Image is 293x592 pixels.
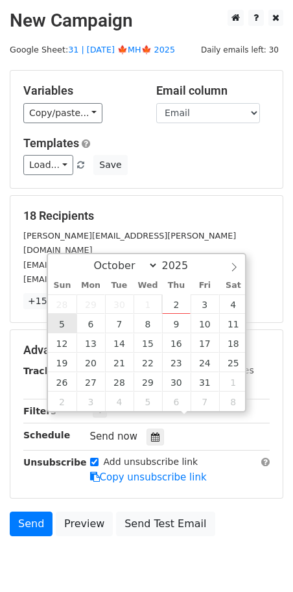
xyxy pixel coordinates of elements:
a: Send [10,512,53,536]
span: October 31, 2025 [191,372,219,392]
span: October 21, 2025 [105,353,134,372]
span: October 19, 2025 [48,353,76,372]
span: October 25, 2025 [219,353,248,372]
strong: Filters [23,406,56,416]
a: 31 | [DATE] 🍁MH🍁 2025 [68,45,175,54]
span: September 28, 2025 [48,294,76,314]
span: October 10, 2025 [191,314,219,333]
small: [EMAIL_ADDRESS][DOMAIN_NAME] [23,260,168,270]
span: October 7, 2025 [105,314,134,333]
strong: Tracking [23,366,67,376]
span: October 24, 2025 [191,353,219,372]
h5: Advanced [23,343,270,357]
a: Copy/paste... [23,103,102,123]
span: October 18, 2025 [219,333,248,353]
span: October 17, 2025 [191,333,219,353]
span: October 29, 2025 [134,372,162,392]
span: October 12, 2025 [48,333,76,353]
button: Save [93,155,127,175]
span: November 5, 2025 [134,392,162,411]
a: Templates [23,136,79,150]
label: UTM Codes [203,364,253,377]
span: November 1, 2025 [219,372,248,392]
span: November 6, 2025 [162,392,191,411]
span: October 27, 2025 [76,372,105,392]
span: October 13, 2025 [76,333,105,353]
span: Wed [134,281,162,290]
small: [PERSON_NAME][EMAIL_ADDRESS][PERSON_NAME][DOMAIN_NAME] [23,231,236,255]
span: October 3, 2025 [191,294,219,314]
a: +15 more [23,293,78,309]
span: November 8, 2025 [219,392,248,411]
span: October 8, 2025 [134,314,162,333]
a: Send Test Email [116,512,215,536]
span: Thu [162,281,191,290]
span: Sat [219,281,248,290]
h2: New Campaign [10,10,283,32]
a: Preview [56,512,113,536]
h5: Email column [156,84,270,98]
span: Fri [191,281,219,290]
strong: Unsubscribe [23,457,87,468]
a: Daily emails left: 30 [196,45,283,54]
span: Send now [90,431,138,442]
span: October 11, 2025 [219,314,248,333]
small: [EMAIL_ADDRESS][DOMAIN_NAME] [23,274,168,284]
a: Load... [23,155,73,175]
span: October 9, 2025 [162,314,191,333]
span: Mon [76,281,105,290]
span: October 16, 2025 [162,333,191,353]
label: Add unsubscribe link [104,455,198,469]
strong: Schedule [23,430,70,440]
h5: 18 Recipients [23,209,270,223]
span: October 2, 2025 [162,294,191,314]
input: Year [158,259,205,272]
span: Daily emails left: 30 [196,43,283,57]
span: October 15, 2025 [134,333,162,353]
iframe: Chat Widget [228,530,293,592]
span: October 4, 2025 [219,294,248,314]
span: September 30, 2025 [105,294,134,314]
span: October 14, 2025 [105,333,134,353]
span: October 6, 2025 [76,314,105,333]
span: November 7, 2025 [191,392,219,411]
span: October 1, 2025 [134,294,162,314]
span: October 22, 2025 [134,353,162,372]
span: October 5, 2025 [48,314,76,333]
span: October 28, 2025 [105,372,134,392]
span: Tue [105,281,134,290]
span: September 29, 2025 [76,294,105,314]
span: October 26, 2025 [48,372,76,392]
h5: Variables [23,84,137,98]
span: Sun [48,281,76,290]
span: November 3, 2025 [76,392,105,411]
span: October 23, 2025 [162,353,191,372]
span: November 2, 2025 [48,392,76,411]
span: October 20, 2025 [76,353,105,372]
a: Copy unsubscribe link [90,471,207,483]
small: Google Sheet: [10,45,175,54]
span: November 4, 2025 [105,392,134,411]
span: October 30, 2025 [162,372,191,392]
